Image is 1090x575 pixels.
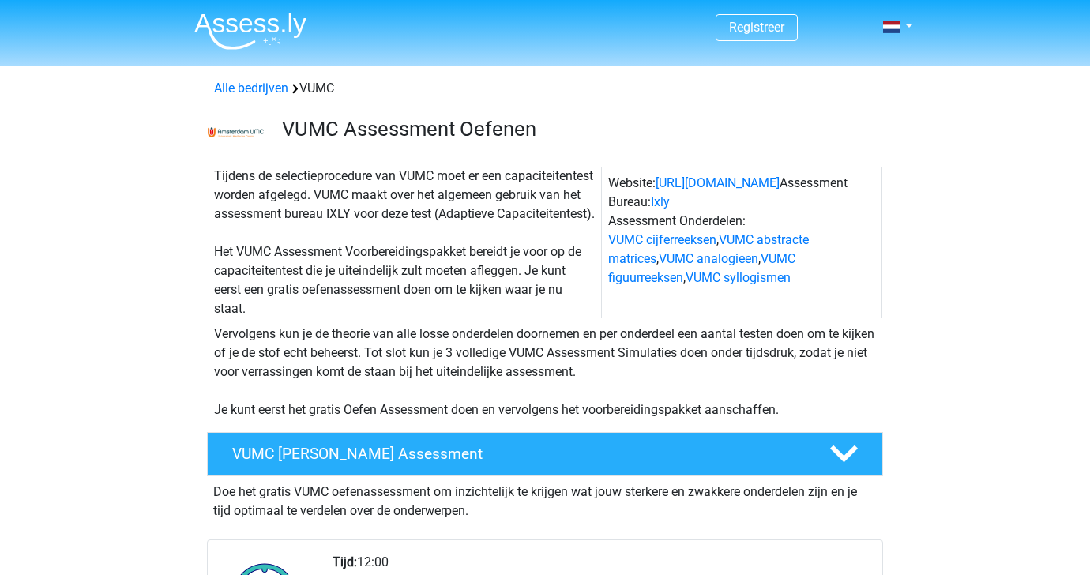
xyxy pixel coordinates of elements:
[333,554,357,569] b: Tijd:
[601,167,882,318] div: Website: Assessment Bureau: Assessment Onderdelen: , , , ,
[656,175,780,190] a: [URL][DOMAIN_NAME]
[208,325,882,419] div: Vervolgens kun je de theorie van alle losse onderdelen doornemen en per onderdeel een aantal test...
[659,251,758,266] a: VUMC analogieen
[208,79,882,98] div: VUMC
[651,194,670,209] a: Ixly
[208,167,601,318] div: Tijdens de selectieprocedure van VUMC moet er een capaciteitentest worden afgelegd. VUMC maakt ov...
[214,81,288,96] a: Alle bedrijven
[608,232,716,247] a: VUMC cijferreeksen
[729,20,784,35] a: Registreer
[608,251,795,285] a: VUMC figuurreeksen
[282,117,870,141] h3: VUMC Assessment Oefenen
[686,270,791,285] a: VUMC syllogismen
[232,445,804,463] h4: VUMC [PERSON_NAME] Assessment
[201,432,889,476] a: VUMC [PERSON_NAME] Assessment
[608,232,809,266] a: VUMC abstracte matrices
[194,13,306,50] img: Assessly
[207,476,883,521] div: Doe het gratis VUMC oefenassessment om inzichtelijk te krijgen wat jouw sterkere en zwakkere onde...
